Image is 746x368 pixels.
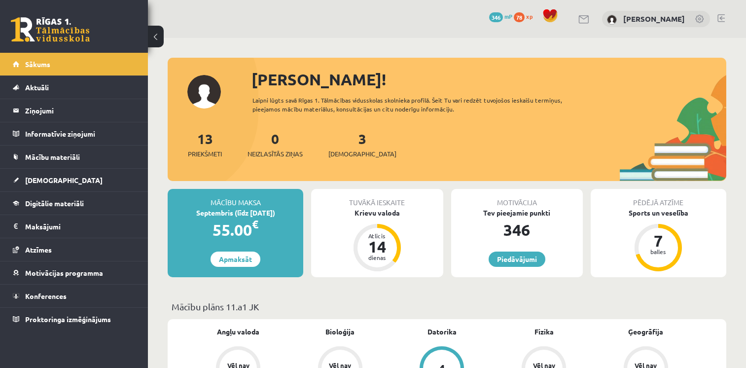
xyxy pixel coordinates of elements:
div: dienas [362,255,392,260]
div: Motivācija [451,189,583,208]
a: Digitālie materiāli [13,192,136,215]
a: 0Neizlasītās ziņas [248,130,303,159]
span: Neizlasītās ziņas [248,149,303,159]
a: Sākums [13,53,136,75]
a: Maksājumi [13,215,136,238]
div: balles [643,249,673,255]
span: mP [504,12,512,20]
span: Motivācijas programma [25,268,103,277]
a: Motivācijas programma [13,261,136,284]
span: Konferences [25,292,67,300]
span: [DEMOGRAPHIC_DATA] [25,176,103,184]
a: 13Priekšmeti [188,130,222,159]
span: Mācību materiāli [25,152,80,161]
span: Digitālie materiāli [25,199,84,208]
legend: Ziņojumi [25,99,136,122]
a: Aktuāli [13,76,136,99]
span: € [252,217,258,231]
div: 346 [451,218,583,242]
div: Sports un veselība [591,208,726,218]
div: Pēdējā atzīme [591,189,726,208]
span: 346 [489,12,503,22]
img: Laura Kokorēviča [607,15,617,25]
span: Sākums [25,60,50,69]
a: Rīgas 1. Tālmācības vidusskola [11,17,90,42]
div: 14 [362,239,392,255]
legend: Informatīvie ziņojumi [25,122,136,145]
a: [PERSON_NAME] [623,14,685,24]
a: 78 xp [514,12,537,20]
a: [DEMOGRAPHIC_DATA] [13,169,136,191]
a: Proktoringa izmēģinājums [13,308,136,331]
span: Aktuāli [25,83,49,92]
div: Tuvākā ieskaite [311,189,443,208]
a: Datorika [427,327,457,337]
div: Tev pieejamie punkti [451,208,583,218]
a: Sports un veselība 7 balles [591,208,726,273]
span: 78 [514,12,525,22]
a: Ziņojumi [13,99,136,122]
a: Krievu valoda Atlicis 14 dienas [311,208,443,273]
a: Mācību materiāli [13,146,136,168]
span: Priekšmeti [188,149,222,159]
a: Fizika [534,327,554,337]
div: 55.00 [168,218,303,242]
span: Atzīmes [25,245,52,254]
span: [DEMOGRAPHIC_DATA] [328,149,396,159]
div: Atlicis [362,233,392,239]
div: Mācību maksa [168,189,303,208]
a: Atzīmes [13,238,136,261]
span: xp [526,12,533,20]
p: Mācību plāns 11.a1 JK [172,300,722,313]
div: Laipni lūgts savā Rīgas 1. Tālmācības vidusskolas skolnieka profilā. Šeit Tu vari redzēt tuvojošo... [252,96,588,113]
a: 346 mP [489,12,512,20]
a: Apmaksāt [211,252,260,267]
a: Ģeogrāfija [628,327,663,337]
a: Konferences [13,285,136,307]
a: Angļu valoda [217,327,259,337]
a: Piedāvājumi [489,252,545,267]
div: 7 [643,233,673,249]
a: 3[DEMOGRAPHIC_DATA] [328,130,396,159]
div: [PERSON_NAME]! [251,68,726,91]
legend: Maksājumi [25,215,136,238]
a: Informatīvie ziņojumi [13,122,136,145]
span: Proktoringa izmēģinājums [25,315,111,324]
a: Bioloģija [325,327,355,337]
div: Krievu valoda [311,208,443,218]
div: Septembris (līdz [DATE]) [168,208,303,218]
